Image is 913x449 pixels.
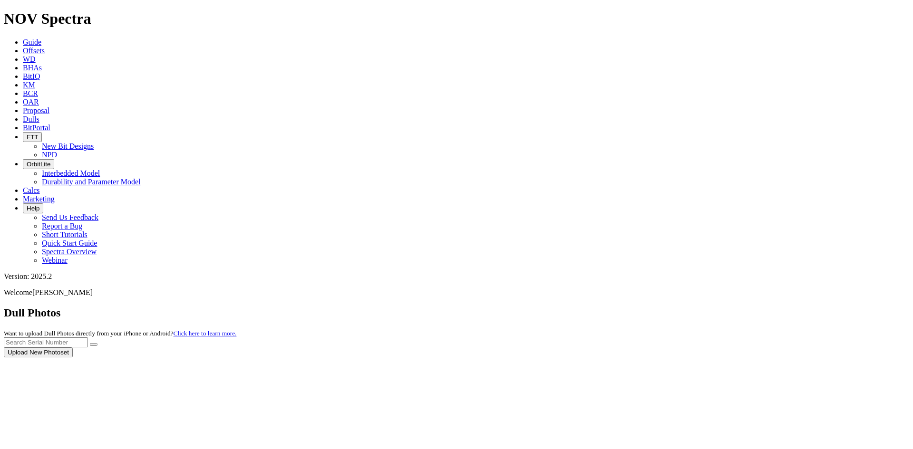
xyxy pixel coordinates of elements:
span: OrbitLite [27,161,50,168]
a: Calcs [23,186,40,194]
a: Send Us Feedback [42,213,98,221]
a: Quick Start Guide [42,239,97,247]
button: Upload New Photoset [4,347,73,357]
a: Report a Bug [42,222,82,230]
a: NPD [42,151,57,159]
a: Proposal [23,106,49,115]
a: OAR [23,98,39,106]
h1: NOV Spectra [4,10,909,28]
a: Dulls [23,115,39,123]
a: Spectra Overview [42,248,97,256]
a: Webinar [42,256,68,264]
p: Welcome [4,288,909,297]
a: Marketing [23,195,55,203]
a: New Bit Designs [42,142,94,150]
a: KM [23,81,35,89]
button: OrbitLite [23,159,54,169]
a: BCR [23,89,38,97]
a: BitIQ [23,72,40,80]
a: Short Tutorials [42,230,87,239]
a: Interbedded Model [42,169,100,177]
a: Click here to learn more. [174,330,237,337]
a: BitPortal [23,124,50,132]
a: Durability and Parameter Model [42,178,141,186]
span: FTT [27,134,38,141]
button: FTT [23,132,42,142]
h2: Dull Photos [4,306,909,319]
span: [PERSON_NAME] [32,288,93,296]
a: Offsets [23,47,45,55]
small: Want to upload Dull Photos directly from your iPhone or Android? [4,330,236,337]
a: WD [23,55,36,63]
a: BHAs [23,64,42,72]
button: Help [23,203,43,213]
a: Guide [23,38,41,46]
span: Help [27,205,39,212]
input: Search Serial Number [4,337,88,347]
div: Version: 2025.2 [4,272,909,281]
